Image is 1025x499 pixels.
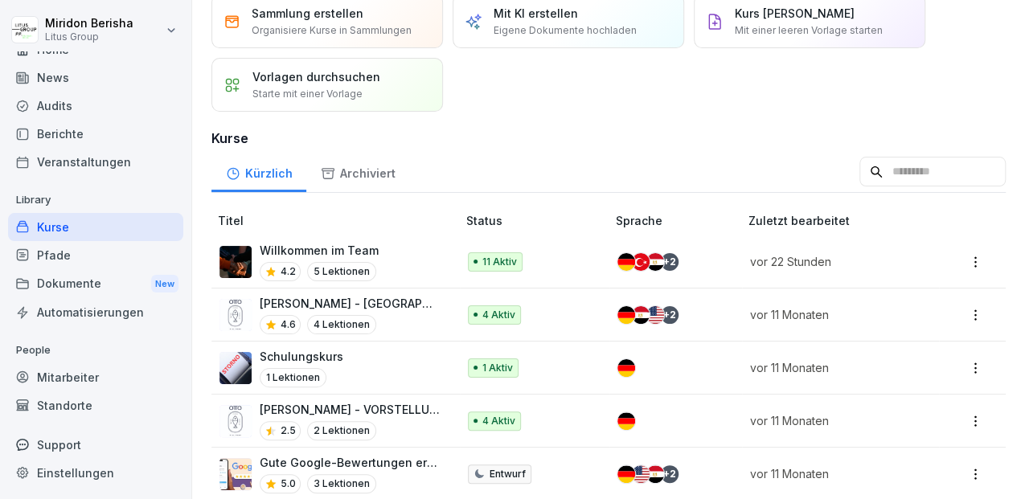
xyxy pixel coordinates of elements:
p: Sprache [616,212,742,229]
p: 4.6 [281,317,296,332]
img: de.svg [617,465,635,483]
p: Miridon Berisha [45,17,133,31]
img: de.svg [617,306,635,324]
p: Status [466,212,609,229]
p: 4 Lektionen [307,315,376,334]
p: vor 11 Monaten [750,306,920,323]
img: eg.svg [646,465,664,483]
a: Veranstaltungen [8,148,183,176]
a: Einstellungen [8,459,183,487]
p: Titel [218,212,460,229]
img: us.svg [646,306,664,324]
p: Litus Group [45,31,133,43]
img: eg.svg [632,306,650,324]
p: 4 Aktiv [482,308,515,322]
a: Standorte [8,391,183,419]
p: 4.2 [281,264,296,279]
a: Berichte [8,120,183,148]
img: qoegr7373ztz9zb1cpdj26nu.png [219,352,252,384]
p: 2 Lektionen [307,421,376,440]
p: 5.0 [281,477,296,491]
img: pxee6pxwead1cpzj4chnl3oa.png [219,246,252,278]
p: vor 11 Monaten [750,359,920,376]
div: Dokumente [8,269,183,299]
div: + 2 [661,306,679,324]
a: News [8,63,183,92]
p: People [8,337,183,363]
p: Gute Google-Bewertungen erhalten 🌟 [260,454,441,471]
p: Vorlagen durchsuchen [252,68,380,85]
p: Mit KI erstellen [494,5,578,22]
p: Zuletzt bearbeitet [748,212,940,229]
p: 1 Lektionen [260,368,326,387]
p: vor 11 Monaten [750,412,920,429]
p: vor 22 Stunden [750,253,920,270]
div: Support [8,431,183,459]
p: Willkommen im Team [260,242,379,259]
p: 11 Aktiv [482,255,517,269]
a: Kürzlich [211,151,306,192]
p: [PERSON_NAME] - [GEOGRAPHIC_DATA] [260,295,441,312]
a: Audits [8,92,183,120]
img: de.svg [617,253,635,271]
p: Kurs [PERSON_NAME] [735,5,855,22]
p: 2.5 [281,423,296,438]
img: iwscqm9zjbdjlq9atufjsuwv.png [219,458,252,490]
a: Kurse [8,213,183,241]
img: tr.svg [632,253,650,271]
a: Mitarbeiter [8,363,183,391]
a: Automatisierungen [8,298,183,326]
p: vor 11 Monaten [750,465,920,482]
img: eg.svg [646,253,664,271]
div: + 2 [661,465,679,483]
p: Sammlung erstellen [252,5,363,22]
p: Starte mit einer Vorlage [252,87,363,101]
h3: Kurse [211,129,1006,148]
p: Mit einer leeren Vorlage starten [735,23,883,38]
img: de.svg [617,359,635,377]
a: Pfade [8,241,183,269]
a: Archiviert [306,151,409,192]
img: us.svg [632,465,650,483]
p: [PERSON_NAME] - VORSTELLUNG - Küche [260,401,441,418]
p: Library [8,187,183,213]
p: Organisiere Kurse in Sammlungen [252,23,412,38]
p: Eigene Dokumente hochladen [494,23,637,38]
img: cir7la540lzpy1flziznj7yb.png [219,405,252,437]
p: 5 Lektionen [307,262,376,281]
div: + 2 [661,253,679,271]
img: de.svg [617,412,635,430]
p: 1 Aktiv [482,361,513,375]
p: Entwurf [490,467,526,481]
p: 4 Aktiv [482,414,515,428]
img: cir7la540lzpy1flziznj7yb.png [219,299,252,331]
div: New [151,275,178,293]
a: DokumenteNew [8,269,183,299]
p: 3 Lektionen [307,474,376,493]
p: Schulungskurs [260,348,343,365]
